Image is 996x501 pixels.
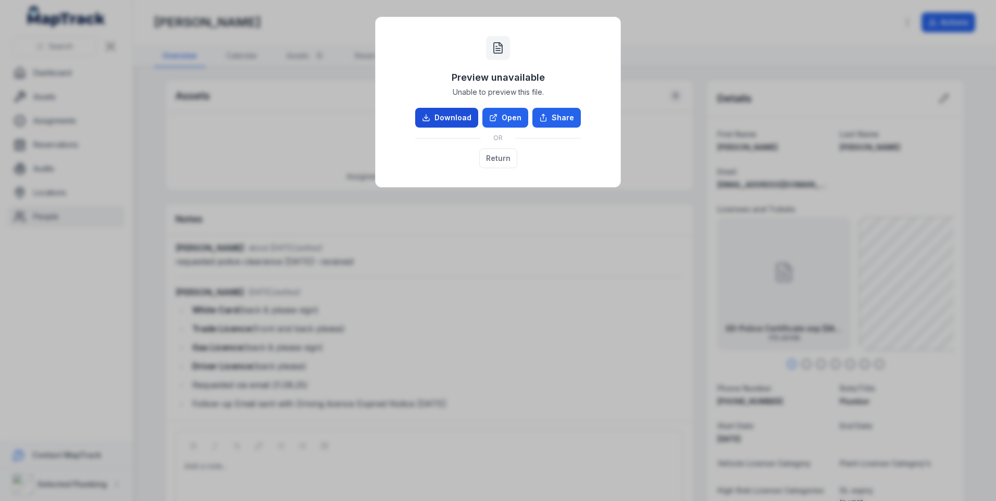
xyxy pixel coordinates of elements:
h3: Preview unavailable [452,70,545,85]
span: Unable to preview this file. [453,87,544,97]
div: OR [415,128,581,148]
button: Share [532,108,581,128]
button: Return [479,148,517,168]
a: Download [415,108,478,128]
a: Open [482,108,528,128]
